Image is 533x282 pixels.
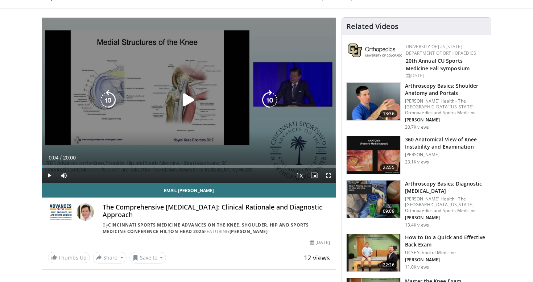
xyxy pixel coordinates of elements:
[292,168,307,183] button: Playback Rate
[321,168,336,183] button: Fullscreen
[347,181,400,218] img: 80b9674e-700f-42d5-95ff-2772df9e177e.jpeg.150x105_q85_crop-smart_upscale.jpg
[103,203,330,219] h4: The Comprehensive [MEDICAL_DATA]: Clinical Rationale and Diagnostic Approach
[405,180,487,195] h3: Arthroscopy Basics: Diagnostic [MEDICAL_DATA]
[42,168,57,183] button: Play
[405,117,487,123] p: [PERSON_NAME]
[405,215,487,221] p: [PERSON_NAME]
[103,222,309,235] a: Cincinnati Sports Medicine Advances on the Knee, Shoulder, Hip and Sports Medicine Conference Hil...
[405,159,429,165] p: 23.1K views
[304,253,330,262] span: 12 views
[103,222,330,235] div: By FEATURING
[347,136,400,174] img: 533d6d4f-9d9f-40bd-bb73-b810ec663725.150x105_q85_crop-smart_upscale.jpg
[406,57,470,72] a: 20th Annual CU Sports Medicine Fall Symposium
[346,180,487,228] a: 09:09 Arthroscopy Basics: Diagnostic [MEDICAL_DATA] [PERSON_NAME] Health - The [GEOGRAPHIC_DATA][...
[230,228,268,235] a: [PERSON_NAME]
[347,83,400,120] img: 9534a039-0eaa-4167-96cf-d5be049a70d8.150x105_q85_crop-smart_upscale.jpg
[346,82,487,130] a: 13:36 Arthroscopy Basics: Shoulder Anatomy and Portals [PERSON_NAME] Health - The [GEOGRAPHIC_DAT...
[42,18,336,183] video-js: Video Player
[405,98,487,116] p: [PERSON_NAME] Health - The [GEOGRAPHIC_DATA][US_STATE]: Orthopaedics and Sports Medicine
[405,196,487,213] p: [PERSON_NAME] Health - The [GEOGRAPHIC_DATA][US_STATE]: Orthopaedics and Sports Medicine
[310,239,330,246] div: [DATE]
[405,264,429,270] p: 11.0K views
[405,152,487,158] p: [PERSON_NAME]
[406,72,485,79] div: [DATE]
[405,257,487,263] p: [PERSON_NAME]
[405,250,487,256] p: UCSF School of Medicine
[380,208,397,215] span: 09:09
[347,234,400,272] img: badd6cc1-85db-4728-89db-6dde3e48ba1d.150x105_q85_crop-smart_upscale.jpg
[380,164,397,171] span: 22:55
[57,168,71,183] button: Mute
[48,252,90,263] a: Thumbs Up
[42,183,336,198] a: Email [PERSON_NAME]
[60,155,62,161] span: /
[63,155,76,161] span: 20:00
[49,155,58,161] span: 0:04
[346,22,398,31] h4: Related Videos
[129,252,166,264] button: Save to
[48,203,74,221] img: Cincinnati Sports Medicine Advances on the Knee, Shoulder, Hip and Sports Medicine Conference Hil...
[405,136,487,150] h3: 360 Anatomical View of Knee Instability and Examination
[406,43,476,56] a: University of [US_STATE] Department of Orthopaedics
[307,168,321,183] button: Enable picture-in-picture mode
[405,82,487,97] h3: Arthroscopy Basics: Shoulder Anatomy and Portals
[380,110,397,117] span: 13:36
[405,124,429,130] p: 30.7K views
[348,43,402,57] img: 355603a8-37da-49b6-856f-e00d7e9307d3.png.150x105_q85_autocrop_double_scale_upscale_version-0.2.png
[405,234,487,248] h3: How to Do a Quick and Effective Back Exam
[405,222,429,228] p: 13.4K views
[93,252,127,264] button: Share
[346,234,487,272] a: 22:26 How to Do a Quick and Effective Back Exam UCSF School of Medicine [PERSON_NAME] 11.0K views
[346,136,487,174] a: 22:55 360 Anatomical View of Knee Instability and Examination [PERSON_NAME] 23.1K views
[380,261,397,269] span: 22:26
[42,165,336,168] div: Progress Bar
[77,203,94,221] img: Avatar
